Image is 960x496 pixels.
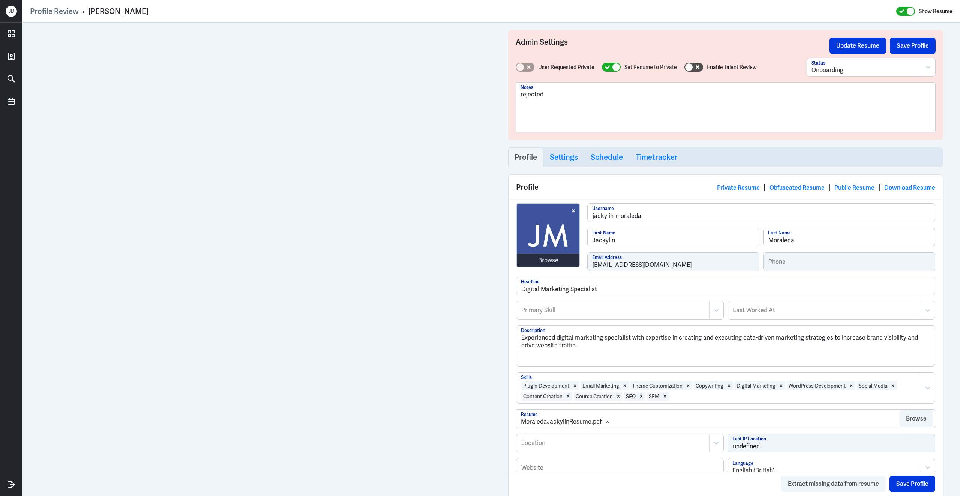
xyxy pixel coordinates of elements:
div: Remove WordPress Development [847,381,855,390]
div: Remove SEO [637,392,645,401]
div: SEM [647,392,661,401]
div: Content Creation [521,392,564,401]
div: SEMRemove SEM [646,391,670,401]
div: Remove Plugin Development [571,381,579,390]
div: SEO [624,392,637,401]
div: SEORemove SEO [623,391,646,401]
div: Remove Digital Marketing [777,381,785,390]
p: › [79,6,88,16]
label: Set Resume to Private [624,63,677,71]
div: Email MarketingRemove Email Marketing [580,380,630,391]
div: Remove Content Creation [564,392,572,401]
div: To enrich screen reader interactions, please activate Accessibility in Grammarly extension settings [520,90,931,131]
textarea: Experienced digital marketing specialist with expertise in creating and executing data-driven mar... [516,326,935,366]
a: Obfuscated Resume [769,184,825,192]
div: Plugin Development [521,381,571,390]
input: Phone [763,253,935,271]
div: J D [6,6,17,17]
input: Email Address [588,253,759,271]
div: Remove SEM [661,392,669,401]
button: Browse [899,410,933,427]
div: Content CreationRemove Content Creation [520,391,573,401]
h3: Profile [514,153,537,162]
div: Course CreationRemove Course Creation [573,391,623,401]
div: CopywritingRemove Copywriting [693,380,734,391]
iframe: https://ppcdn.hiredigital.com/register/dee50ce2/resumes/151761150/MoraledaJackylinResume.pdf?Expi... [39,30,474,488]
img: avatar.jpg [517,204,580,267]
input: Website [516,458,723,476]
h3: Settings [550,153,578,162]
div: Profile [508,175,943,199]
div: MoraledaJackylinResume.pdf [521,417,601,426]
button: Save Profile [890,38,936,54]
a: Profile Review [30,6,79,16]
div: Browse [538,256,558,265]
div: Remove Email Marketing [621,381,629,390]
a: Private Resume [717,184,760,192]
label: Show Resume [919,6,952,16]
div: Social MediaRemove Social Media [856,380,898,391]
h3: Schedule [591,153,623,162]
a: Public Resume [834,184,874,192]
div: Remove Theme Customization [684,381,692,390]
div: Social Media [857,381,889,390]
h3: Timetracker [636,153,678,162]
button: Update Resume [829,38,886,54]
input: Headline [516,277,935,295]
button: Extract missing data from resume [781,476,886,492]
input: Username [588,204,935,222]
div: [PERSON_NAME] [88,6,148,16]
button: Save Profile [889,476,935,492]
div: Digital Marketing [735,381,777,390]
div: Plugin DevelopmentRemove Plugin Development [520,380,580,391]
input: Last Name [763,228,935,246]
input: First Name [588,228,759,246]
a: Download Resume [884,184,935,192]
div: Email Marketing [580,381,621,390]
div: Theme CustomizationRemove Theme Customization [630,380,693,391]
div: Course Creation [574,392,614,401]
div: Digital MarketingRemove Digital Marketing [734,380,786,391]
div: WordPress DevelopmentRemove WordPress Development [786,380,856,391]
div: Remove Social Media [889,381,897,390]
div: Remove Copywriting [725,381,733,390]
div: Copywriting [694,381,725,390]
div: WordPress Development [787,381,847,390]
label: Enable Talent Review [707,63,757,71]
div: Remove Course Creation [614,392,622,401]
label: User Requested Private [538,63,594,71]
div: | | | [717,182,935,193]
input: Last IP Location [728,434,935,452]
p: rejected [520,90,931,99]
h3: Admin Settings [516,38,829,54]
div: Theme Customization [630,381,684,390]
